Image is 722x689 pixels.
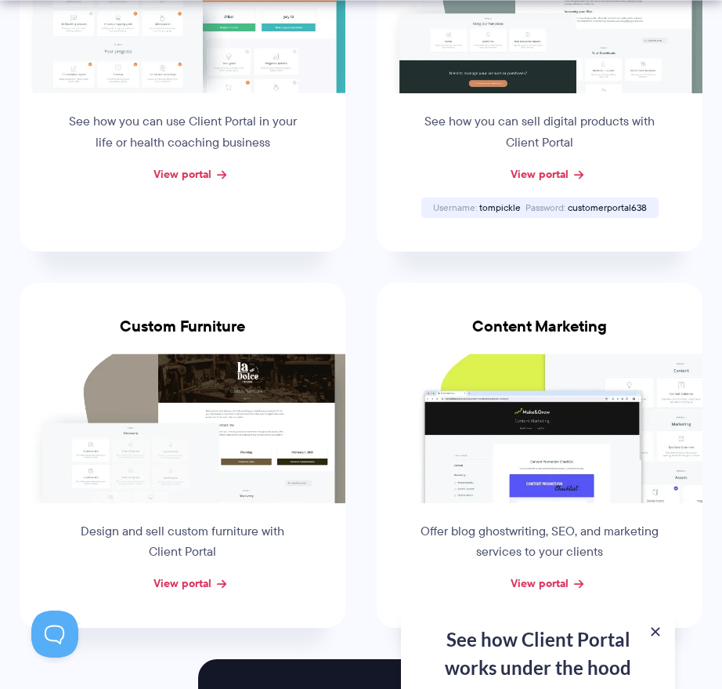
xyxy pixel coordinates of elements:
[421,521,659,563] p: Offer blog ghostwriting, SEO, and marketing services to your clients
[153,165,211,183] a: View portal
[511,575,569,592] a: View portal
[20,317,345,354] h3: Custom Furniture
[433,201,477,214] span: Username
[31,611,78,658] iframe: Toggle Customer Support
[511,165,569,183] a: View portal
[153,575,211,592] a: View portal
[421,111,659,153] p: See how you can sell digital products with Client Portal
[63,111,301,153] p: See how you can use Client Portal in your life or health coaching business
[479,201,521,214] span: tompickle
[568,201,647,214] span: customerportal638
[377,317,702,354] h3: Content Marketing
[63,521,301,563] p: Design and sell custom furniture with Client Portal
[525,201,565,214] span: Password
